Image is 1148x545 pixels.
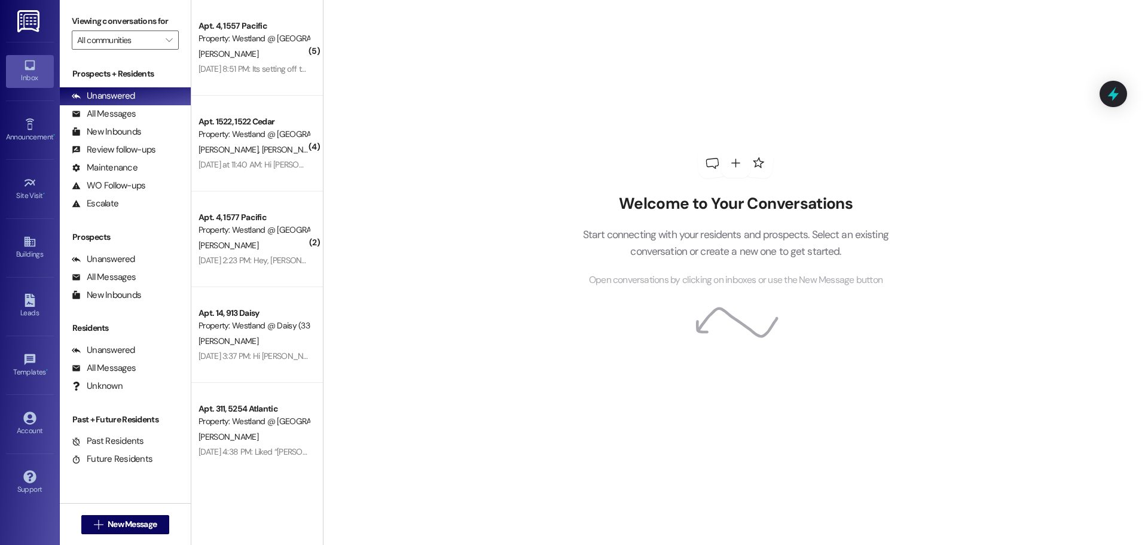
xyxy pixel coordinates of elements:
[108,518,157,531] span: New Message
[72,271,136,284] div: All Messages
[6,290,54,322] a: Leads
[199,224,309,236] div: Property: Westland @ [GEOGRAPHIC_DATA] (3297)
[72,126,141,138] div: New Inbounds
[60,231,191,243] div: Prospects
[81,515,170,534] button: New Message
[72,253,135,266] div: Unanswered
[199,403,309,415] div: Apt. 311, 5254 Atlantic
[199,255,630,266] div: [DATE] 2:23 PM: Hey, [PERSON_NAME] i just saw him, he looks like maintenance of some sort with a ...
[94,520,103,529] i: 
[199,159,590,170] div: [DATE] at 11:40 AM: Hi [PERSON_NAME] , still haven't been able to pay remaining rent because of t...
[72,453,152,465] div: Future Residents
[72,90,135,102] div: Unanswered
[17,10,42,32] img: ResiDesk Logo
[77,31,160,50] input: All communities
[72,162,138,174] div: Maintenance
[261,144,408,155] span: [PERSON_NAME] De Los [PERSON_NAME]
[72,380,123,392] div: Unknown
[6,55,54,87] a: Inbox
[199,48,258,59] span: [PERSON_NAME]
[199,336,258,346] span: [PERSON_NAME]
[199,415,309,428] div: Property: Westland @ [GEOGRAPHIC_DATA] (3283)
[199,431,258,442] span: [PERSON_NAME]
[199,32,309,45] div: Property: Westland @ [GEOGRAPHIC_DATA] (3297)
[60,68,191,80] div: Prospects + Residents
[564,194,906,214] h2: Welcome to Your Conversations
[199,128,309,141] div: Property: Westland @ [GEOGRAPHIC_DATA] (3297)
[6,408,54,440] a: Account
[199,446,1010,457] div: [DATE] 4:38 PM: Liked “[PERSON_NAME] (Westland @ Atlantic (3283)): Hello [PERSON_NAME]. FD & PD h...
[199,63,408,74] div: [DATE] 8:51 PM: Its setting off the fire alarms in my apartment
[199,307,309,319] div: Apt. 14, 913 Daisy
[53,131,55,139] span: •
[6,349,54,382] a: Templates •
[72,144,155,156] div: Review follow-ups
[199,240,258,251] span: [PERSON_NAME]
[72,344,135,357] div: Unanswered
[166,35,172,45] i: 
[199,144,262,155] span: [PERSON_NAME]
[60,322,191,334] div: Residents
[72,12,179,31] label: Viewing conversations for
[72,108,136,120] div: All Messages
[589,273,883,288] span: Open conversations by clicking on inboxes or use the New Message button
[199,211,309,224] div: Apt. 4, 1577 Pacific
[72,362,136,375] div: All Messages
[6,232,54,264] a: Buildings
[564,226,906,260] p: Start connecting with your residents and prospects. Select an existing conversation or create a n...
[199,351,924,361] div: [DATE] 3:37 PM: Hi [PERSON_NAME] can you give me a call. I put in a mantiance request and I got a...
[199,20,309,32] div: Apt. 4, 1557 Pacific
[6,173,54,205] a: Site Visit •
[46,366,48,375] span: •
[6,467,54,499] a: Support
[199,115,309,128] div: Apt. 1522, 1522 Cedar
[72,289,141,302] div: New Inbounds
[72,435,144,447] div: Past Residents
[43,190,45,198] span: •
[72,197,118,210] div: Escalate
[72,179,145,192] div: WO Follow-ups
[199,319,309,332] div: Property: Westland @ Daisy (3309)
[60,413,191,426] div: Past + Future Residents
